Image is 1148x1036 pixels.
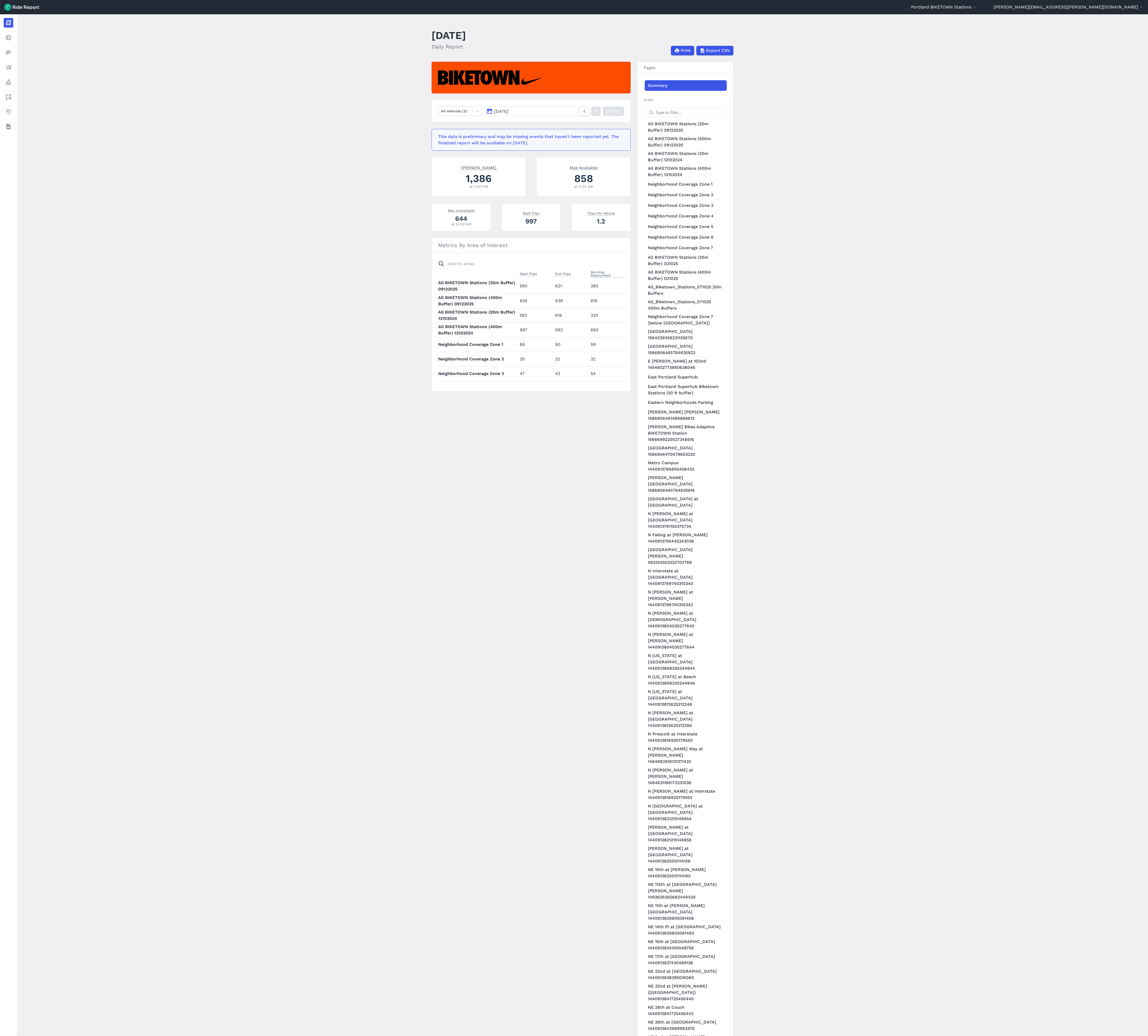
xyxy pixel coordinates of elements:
[438,184,519,189] div: at 11:57 PM
[438,70,543,85] img: Biketown
[645,1003,727,1018] a: NE 28th at Couch 1440913841725456442
[645,283,727,298] a: All_Biketown_Stations_071025 20m Buffers
[438,133,621,146] div: This data is preliminary and may be missing events that haven't been reported yet. The finalized ...
[645,444,727,459] a: [GEOGRAPHIC_DATA] 1586806470079603220
[645,952,727,967] a: NE 17th at [GEOGRAPHIC_DATA] 1440913837430489136
[645,200,727,211] a: Neighborhood Coverage Zone 3
[645,179,727,190] a: Neighborhood Coverage Zone 1
[645,546,727,567] a: [GEOGRAPHIC_DATA][PERSON_NAME] 582252553322702768
[645,967,727,982] a: NE 22nd at [GEOGRAPHIC_DATA] 1440913838395016060
[645,609,727,630] a: N [PERSON_NAME] at [DEMOGRAPHIC_DATA] 1440913804035277640
[671,46,694,55] button: Print
[645,687,727,709] a: N [US_STATE] at [GEOGRAPHIC_DATA] 1440913812625212248
[645,474,727,495] a: [PERSON_NAME][GEOGRAPHIC_DATA] 1586806465784635916
[645,221,727,232] a: Neighborhood Coverage Zone 5
[518,308,553,323] td: 582
[438,214,484,223] div: 644
[645,164,727,179] a: All BIKETOWN Stations (400m Buffer) 12102024
[603,106,624,116] a: [DATE]
[645,880,727,901] a: NE 112th at [GEOGRAPHIC_DATA][PERSON_NAME] 1493626265682449420
[518,279,553,293] td: 590
[553,352,589,366] td: 22
[645,423,727,444] a: [PERSON_NAME] Bikes Adaptive BIKETOWN Station 1566699220527348516
[518,352,553,366] td: 20
[645,211,727,221] a: Neighborhood Coverage Zone 4
[645,372,727,382] a: East Portland Superhub
[589,366,624,381] td: 54
[432,28,466,43] h1: [DATE]
[461,165,496,170] span: [PERSON_NAME]
[911,4,977,10] button: Portland BIKETOWN Stations
[644,97,727,102] h2: Areas
[645,80,727,91] a: Summary
[438,293,518,308] th: All BIKETOWN Stations (400m Buffer) 09122025
[438,222,484,227] div: at 12:00 AM
[645,327,727,342] a: [GEOGRAPHIC_DATA] 1564039359231125670
[645,510,727,531] a: N [PERSON_NAME] at [GEOGRAPHIC_DATA] 1440913791150375734
[518,381,553,395] td: 42
[569,165,598,170] span: Max Available
[645,1018,727,1033] a: NE 28th at [GEOGRAPHIC_DATA] 1440913842689983370
[508,217,554,226] div: 997
[543,171,624,186] div: 858
[591,269,624,278] span: Morning Deployment
[588,210,615,216] span: Trips Per Vehicle
[438,171,519,186] div: 1,386
[645,673,727,687] a: N [US_STATE] at Beech 1440913808330244946
[645,149,727,164] a: All BIKETOWN Stations (20m Buffer) 12102024
[589,337,624,352] td: 59
[553,337,589,352] td: 80
[4,62,13,72] a: Analyze
[432,43,466,51] h2: Daily Report
[4,4,39,11] img: Ride Report
[448,208,475,213] span: Max Unavailable
[4,48,13,57] a: Heatmaps
[543,184,624,189] div: at 11:24 AM
[645,651,727,673] a: N [US_STATE] at [GEOGRAPHIC_DATA] 1440913808330244944
[645,865,727,880] a: NE 10th at [PERSON_NAME] 1440913825510114160
[706,47,730,54] span: Export CSV
[645,232,727,243] a: Neighborhood Coverage Zone 6
[553,308,589,323] td: 616
[645,730,727,745] a: N Prescott at Interstate 1440913816920179550
[589,293,624,308] td: 616
[553,366,589,381] td: 42
[4,92,13,102] a: Areas
[645,567,727,588] a: N Interstate at [GEOGRAPHIC_DATA] 1440913799740310340
[645,253,727,268] a: All BIKETOWN Stations (20m Buffer) 021025
[553,323,589,337] td: 892
[645,190,727,200] a: Neighborhood Coverage Zone 2
[589,279,624,293] td: 280
[696,46,733,55] button: Export CSV
[647,108,724,117] input: Type to filter...
[438,366,518,381] th: Neighborhood Coverage Zone 3
[520,271,537,277] button: Start Trips
[553,293,589,308] td: 839
[645,243,727,253] a: Neighborhood Coverage Zone 7
[438,279,518,293] th: All BIKETOWN Stations (20m Buffer) 09122025
[518,366,553,381] td: 47
[4,107,13,117] a: Health
[645,342,727,357] a: [GEOGRAPHIC_DATA] 1586806465784635922
[994,4,1144,10] button: [PERSON_NAME][EMAIL_ADDRESS][PERSON_NAME][DOMAIN_NAME]
[4,77,13,87] a: Policy
[645,844,727,865] a: [PERSON_NAME] at [GEOGRAPHIC_DATA] 1440913825510114158
[438,308,518,323] th: All BIKETOWN Stations (20m Buffer) 12102024
[438,337,518,352] th: Neighborhood Coverage Zone 1
[589,323,624,337] td: 680
[645,268,727,283] a: All BIKETOWN Stations (400m Buffer) 021025
[645,901,727,923] a: NE 11th at [PERSON_NAME][GEOGRAPHIC_DATA] 1440913829805081458
[589,381,624,395] td: 53
[645,312,727,327] a: Neighborhood Coverage Zone 7 (below [GEOGRAPHIC_DATA])
[438,381,518,395] th: Neighborhood Coverage Zone 4
[553,279,589,293] td: 621
[645,382,727,397] a: East Portland Superhub Biketown Stations (50 ft buffer)
[645,745,727,766] a: N [PERSON_NAME] Way at [PERSON_NAME] 1484982916131371432
[645,630,727,651] a: N [PERSON_NAME] at [PERSON_NAME] 1440913804035277644
[438,352,518,366] th: Neighborhood Coverage Zone 2
[645,459,727,474] a: Metro Campus 1440913786855408432
[523,210,540,216] span: Start Trips
[591,269,624,279] button: Morning Deployment
[645,937,727,952] a: NE 15th at [GEOGRAPHIC_DATA] 1440913834100048758
[645,408,727,423] a: [PERSON_NAME] [PERSON_NAME] 1586806461489668612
